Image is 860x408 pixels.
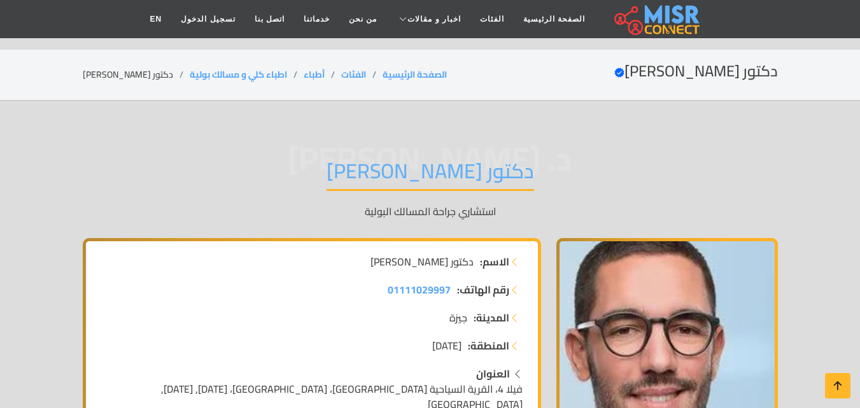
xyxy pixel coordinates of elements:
[449,310,467,325] span: جيزة
[468,338,509,353] strong: المنطقة:
[190,66,287,83] a: اطباء كلي و مسالك بولية
[514,7,595,31] a: الصفحة الرئيسية
[245,7,294,31] a: اتصل بنا
[327,158,534,191] h1: دكتور [PERSON_NAME]
[432,338,462,353] span: [DATE]
[388,280,451,299] span: 01111029997
[304,66,325,83] a: أطباء
[614,62,778,81] h2: دكتور [PERSON_NAME]
[386,7,470,31] a: اخبار و مقالات
[407,13,461,25] span: اخبار و مقالات
[480,254,509,269] strong: الاسم:
[141,7,172,31] a: EN
[474,310,509,325] strong: المدينة:
[614,67,624,78] svg: Verified account
[83,68,190,81] li: دكتور [PERSON_NAME]
[388,282,451,297] a: 01111029997
[614,3,700,35] img: main.misr_connect
[457,282,509,297] strong: رقم الهاتف:
[83,204,778,219] p: استشاري جراحة المسالك البولية
[339,7,386,31] a: من نحن
[383,66,447,83] a: الصفحة الرئيسية
[370,254,474,269] span: دكتور [PERSON_NAME]
[341,66,366,83] a: الفئات
[476,364,510,383] strong: العنوان
[294,7,339,31] a: خدماتنا
[171,7,244,31] a: تسجيل الدخول
[470,7,514,31] a: الفئات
